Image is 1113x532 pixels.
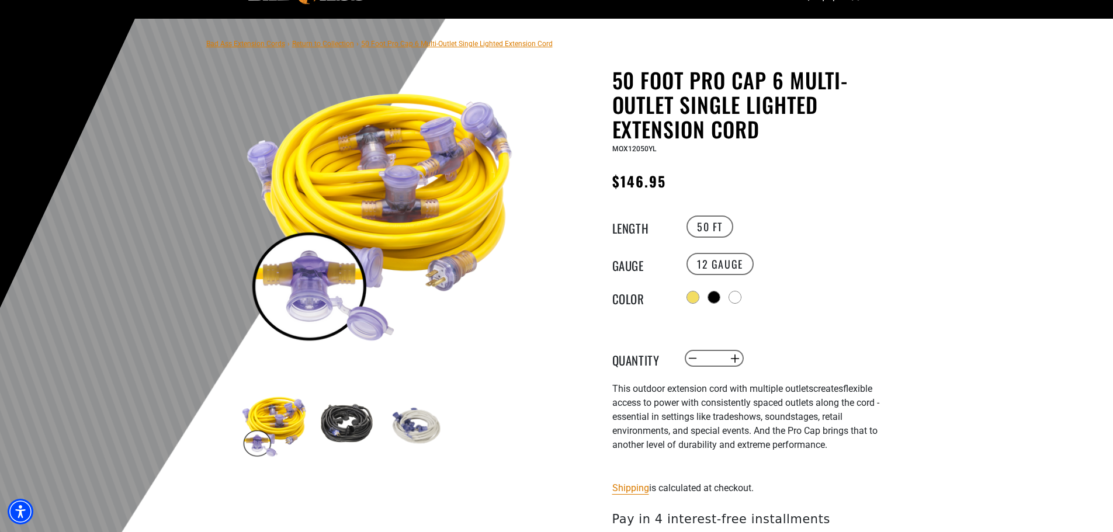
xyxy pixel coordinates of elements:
span: $146.95 [612,171,667,192]
span: › [287,40,290,48]
a: Return to Collection [292,40,354,48]
a: Shipping [612,482,649,493]
legend: Gauge [612,256,671,272]
span: 50 Foot Pro Cap 6 Multi-Outlet Single Lighted Extension Cord [361,40,553,48]
img: yellow [241,391,308,459]
h1: 50 Foot Pro Cap 6 Multi-Outlet Single Lighted Extension Cord [612,68,899,141]
span: This outdoor extension cord with multiple outlets [612,383,813,394]
label: 50 FT [686,215,733,238]
span: › [356,40,359,48]
nav: breadcrumbs [206,36,553,50]
label: 12 GAUGE [686,253,754,275]
legend: Color [612,290,671,305]
div: is calculated at checkout. [612,480,899,496]
img: white [382,391,450,459]
span: MOX12050YL [612,145,656,153]
legend: Length [612,219,671,234]
div: Accessibility Menu [8,499,33,524]
a: Bad Ass Extension Cords [206,40,285,48]
span: creates [813,383,843,394]
label: Quantity [612,351,671,366]
img: yellow [241,70,522,352]
img: black [311,391,379,459]
p: flexible access to power with consistently spaced outlets along the cord - essential in settings ... [612,382,899,452]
